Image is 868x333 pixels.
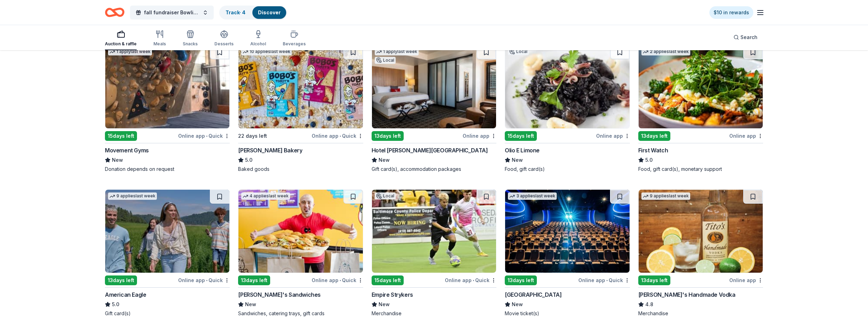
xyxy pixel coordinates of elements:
span: • [606,278,608,283]
div: [PERSON_NAME]'s Handmade Vodka [638,290,736,299]
div: Online app [463,131,496,140]
div: Beverages [283,41,306,47]
a: Image for First Watch2 applieslast week13days leftOnline appFirst Watch5.0Food, gift card(s), mon... [638,45,763,173]
a: Discover [258,9,281,15]
span: 5.0 [112,300,119,309]
a: Image for Cinépolis3 applieslast week13days leftOnline app•Quick[GEOGRAPHIC_DATA]NewMovie ticket(s) [505,189,630,317]
a: Image for Empire StrykersLocal15days leftOnline app•QuickEmpire StrykersNewMerchandise [372,189,496,317]
div: Local [508,48,529,55]
div: 1 apply last week [108,48,152,55]
a: Image for Olio E LimoneLocal15days leftOnline appOlio E LimoneNewFood, gift card(s) [505,45,630,173]
span: 4.8 [645,300,653,309]
div: Hotel [PERSON_NAME][GEOGRAPHIC_DATA] [372,146,488,154]
div: Merchandise [638,310,763,317]
div: Online app [729,276,763,285]
div: Online app [596,131,630,140]
a: Image for Tito's Handmade Vodka9 applieslast week13days leftOnline app[PERSON_NAME]'s Handmade Vo... [638,189,763,317]
div: Baked goods [238,166,363,173]
a: Image for Hotel Valencia Santana Row1 applylast weekLocal13days leftOnline appHotel [PERSON_NAME]... [372,45,496,173]
div: 2 applies last week [641,48,690,55]
a: Image for Bobo's Bakery10 applieslast week22 days leftOnline app•Quick[PERSON_NAME] Bakery5.0Bake... [238,45,363,173]
div: 3 applies last week [508,192,557,200]
img: Image for Empire Strykers [372,190,496,273]
span: New [379,156,390,164]
div: Snacks [183,41,198,47]
div: Donation depends on request [105,166,230,173]
span: • [206,133,207,139]
span: fall fundraiser Bowling Tournament [144,8,200,17]
a: Image for American Eagle9 applieslast week13days leftOnline app•QuickAmerican Eagle5.0Gift card(s) [105,189,230,317]
span: New [245,300,256,309]
div: 13 days left [505,275,537,285]
button: Beverages [283,27,306,50]
span: • [340,133,341,139]
div: Online app Quick [578,276,630,285]
div: Auction & raffle [105,41,137,47]
div: [PERSON_NAME] Bakery [238,146,302,154]
div: 22 days left [238,132,267,140]
div: Movie ticket(s) [505,310,630,317]
div: 1 apply last week [375,48,419,55]
span: New [112,156,123,164]
a: Image for Ike's Sandwiches4 applieslast week13days leftOnline app•Quick[PERSON_NAME]'s Sandwiches... [238,189,363,317]
img: Image for Hotel Valencia Santana Row [372,45,496,128]
div: [GEOGRAPHIC_DATA] [505,290,562,299]
button: Auction & raffle [105,27,137,50]
div: 13 days left [238,275,270,285]
span: Search [740,33,757,41]
div: Online app Quick [312,131,363,140]
div: Local [375,57,396,64]
div: Online app [729,131,763,140]
div: [PERSON_NAME]'s Sandwiches [238,290,321,299]
div: Olio E Limone [505,146,540,154]
button: Alcohol [250,27,266,50]
div: Gift card(s) [105,310,230,317]
img: Image for American Eagle [105,190,229,273]
div: 9 applies last week [108,192,157,200]
span: • [473,278,474,283]
span: New [379,300,390,309]
a: Track· 4 [226,9,245,15]
img: Image for Ike's Sandwiches [238,190,363,273]
div: Merchandise [372,310,496,317]
div: Food, gift card(s), monetary support [638,166,763,173]
div: Meals [153,41,166,47]
button: Search [728,30,763,44]
span: 5.0 [245,156,252,164]
div: Local [375,192,396,199]
div: 13 days left [372,131,404,141]
span: New [512,156,523,164]
img: Image for Cinépolis [505,190,629,273]
div: Food, gift card(s) [505,166,630,173]
span: 5.0 [645,156,653,164]
div: Empire Strykers [372,290,413,299]
div: Online app Quick [178,276,230,285]
img: Image for Bobo's Bakery [238,45,363,128]
button: fall fundraiser Bowling Tournament [130,6,214,20]
div: Gift card(s), accommodation packages [372,166,496,173]
div: 4 applies last week [241,192,290,200]
a: Home [105,4,124,21]
img: Image for Movement Gyms [105,45,229,128]
img: Image for Olio E Limone [505,45,629,128]
div: Online app Quick [178,131,230,140]
div: American Eagle [105,290,146,299]
div: Online app Quick [445,276,496,285]
a: $10 in rewards [709,6,753,19]
span: • [340,278,341,283]
img: Image for Tito's Handmade Vodka [639,190,763,273]
div: 15 days left [505,131,537,141]
div: Desserts [214,41,234,47]
span: • [206,278,207,283]
button: Track· 4Discover [219,6,287,20]
button: Meals [153,27,166,50]
div: Movement Gyms [105,146,149,154]
span: New [512,300,523,309]
div: 15 days left [372,275,404,285]
button: Desserts [214,27,234,50]
div: 13 days left [105,275,137,285]
div: 15 days left [105,131,137,141]
div: First Watch [638,146,668,154]
a: Image for Movement Gyms1 applylast week15days leftOnline app•QuickMovement GymsNewDonation depend... [105,45,230,173]
div: 9 applies last week [641,192,690,200]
